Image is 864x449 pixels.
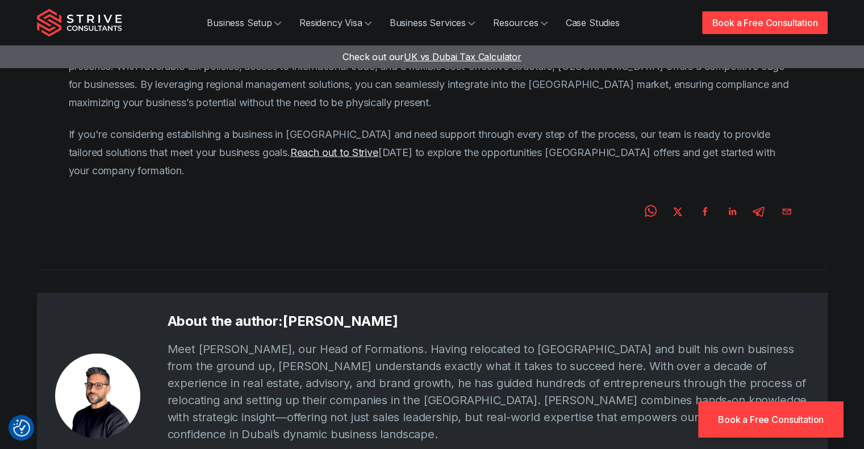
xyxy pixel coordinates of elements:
[69,39,796,112] p: Setting up a company in [GEOGRAPHIC_DATA] remotely from the [GEOGRAPHIC_DATA] is a smart choice f...
[290,11,381,34] a: Residency Visa
[778,203,796,221] button: Company Set Up Dubai: A Guide to Setting Up Remotely from the UK for Global Success
[702,11,827,34] a: Book a Free Consultation
[381,11,484,34] a: Business Services
[198,11,290,34] a: Business Setup
[404,51,521,62] span: UK vs Dubai Tax Calculator
[55,354,140,439] img: Z_jCzuvxEdbNO49l_Untitleddesign-69-.png
[484,11,557,34] a: Resources
[698,401,844,438] a: Book a Free Consultation
[290,146,378,158] a: Reach out to Strive
[696,203,714,221] button: Company Set Up Dubai: A Guide to Setting Up Remotely from the UK for Global Success
[168,311,809,331] h3: About the author: [PERSON_NAME]
[168,341,809,443] p: Meet [PERSON_NAME], our Head of Formations. Having relocated to [GEOGRAPHIC_DATA] and built his o...
[343,51,521,62] a: Check out ourUK vs Dubai Tax Calculator
[13,419,30,437] button: Consent Preferences
[557,11,629,34] a: Case Studies
[13,419,30,437] img: Revisit consent button
[37,9,122,37] img: Strive Consultants
[69,125,796,180] p: If you're considering establishing a business in [GEOGRAPHIC_DATA] and need support through every...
